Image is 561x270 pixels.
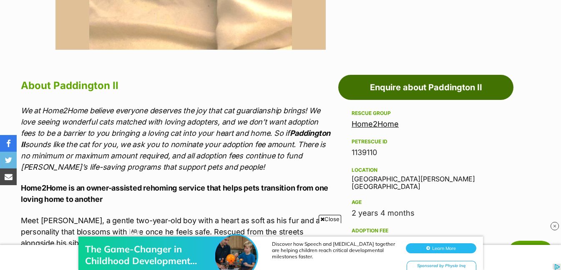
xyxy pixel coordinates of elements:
[215,15,257,57] img: The Game-Changer in Childhood Development Therapy
[352,147,500,158] div: 1139110
[85,23,219,47] div: The Game-Changer in Childhood Development Therapy
[338,75,513,100] a: Enquire about Paddington II
[352,199,500,206] div: Age
[406,23,476,33] button: Learn More
[352,120,399,128] a: Home2Home
[272,21,397,40] div: Discover how Speech and [MEDICAL_DATA] together are helping children reach critical developmental...
[21,183,328,204] b: Home2Home is an owner-assisted rehoming service that helps pets transition from one loving home t...
[319,215,341,223] span: Close
[352,138,500,145] div: PetRescue ID
[352,110,500,117] div: Rescue group
[21,129,330,149] b: Paddington II
[352,165,500,191] div: [GEOGRAPHIC_DATA][PERSON_NAME][GEOGRAPHIC_DATA]
[21,76,334,95] h2: About Paddington II
[21,106,330,171] i: We at Home2Home believe everyone deserves the joy that cat guardianship brings! We love seeing wo...
[352,167,500,173] div: Location
[352,207,500,219] div: 2 years 4 months
[407,41,476,51] div: Sponsored by Physio Inq
[551,222,559,230] img: close_rtb.svg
